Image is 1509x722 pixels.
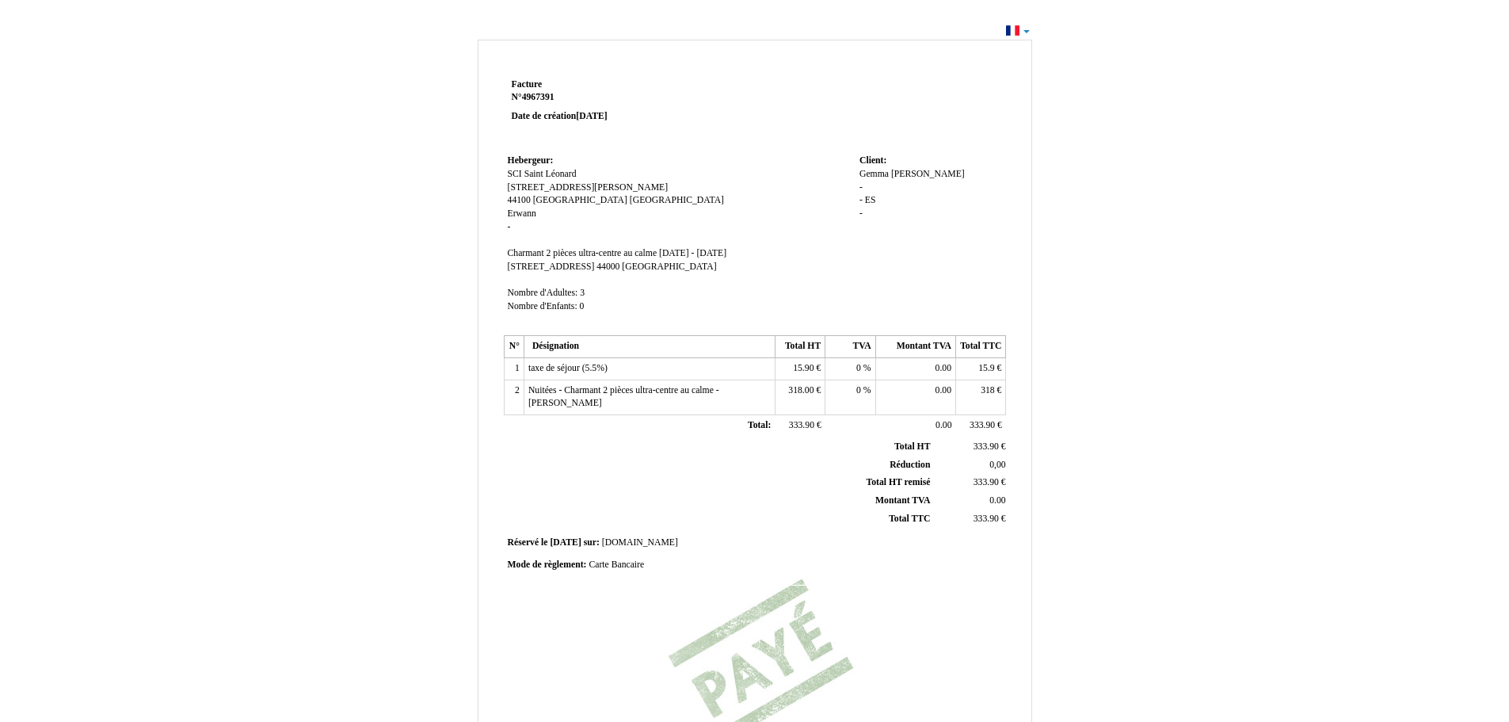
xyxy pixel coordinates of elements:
span: 333.90 [974,441,999,452]
strong: N° [512,91,701,104]
span: Hebergeur: [508,155,554,166]
span: taxe de séjour (5.5%) [528,363,608,373]
span: 4967391 [522,92,554,102]
span: [STREET_ADDRESS][PERSON_NAME] [508,182,669,193]
span: - [859,182,863,193]
td: € [956,380,1006,414]
span: [STREET_ADDRESS] [508,262,595,272]
span: sur: [584,537,600,548]
span: Nuitées - Charmant 2 pièces ultra-centre au calme - [PERSON_NAME] [528,385,719,409]
th: Montant TVA [875,336,955,358]
span: 333.90 [974,477,999,487]
span: 15.9 [978,363,994,373]
span: [DATE] [550,537,581,548]
span: 318 [981,385,995,395]
span: - [508,222,511,232]
td: € [956,358,1006,380]
th: Désignation [524,336,775,358]
span: Réduction [890,460,930,470]
span: Client: [859,155,886,166]
span: [DATE] - [DATE] [659,248,726,258]
span: [GEOGRAPHIC_DATA] [533,195,627,205]
span: 318.00 [788,385,814,395]
span: [DOMAIN_NAME] [602,537,678,548]
span: Gemma [859,169,889,179]
td: € [933,510,1008,528]
span: - [859,195,863,205]
td: € [775,415,825,437]
span: 333.90 [970,420,995,430]
span: Mode de règlement: [508,560,587,570]
td: € [775,358,825,380]
span: Carte Bancaire [589,560,644,570]
span: 333.90 [789,420,814,430]
span: 44000 [596,262,619,272]
span: [PERSON_NAME] [891,169,965,179]
span: SCI Saint Léonard [508,169,577,179]
span: Facture [512,79,543,90]
span: ES [865,195,876,205]
td: % [825,358,875,380]
td: € [933,474,1008,492]
span: 0.00 [936,420,951,430]
td: € [933,438,1008,456]
span: Total TTC [889,514,930,524]
span: Charmant 2 pièces ultra-centre au calme [508,248,657,258]
span: 0.00 [936,363,951,373]
span: Total HT [894,441,930,452]
span: 0 [856,363,861,373]
th: N° [504,336,524,358]
span: 0 [580,301,585,311]
span: [DATE] [576,111,607,121]
span: Nombre d'Enfants: [508,301,577,311]
span: [GEOGRAPHIC_DATA] [630,195,724,205]
th: Total HT [775,336,825,358]
span: Erwann [508,208,536,219]
span: 44100 [508,195,531,205]
span: 0 [856,385,861,395]
span: Total HT remisé [866,477,930,487]
span: 0.00 [989,495,1005,506]
span: [GEOGRAPHIC_DATA] [622,262,716,272]
td: % [825,380,875,414]
strong: Date de création [512,111,608,121]
td: € [775,380,825,414]
th: Total TTC [956,336,1006,358]
span: Réservé le [508,537,548,548]
span: Montant TVA [875,495,930,506]
td: 2 [504,380,524,414]
td: € [956,415,1006,437]
span: - [859,208,863,219]
span: Total: [748,420,771,430]
span: 15.90 [793,363,814,373]
th: TVA [825,336,875,358]
span: Nombre d'Adultes: [508,288,578,298]
span: 3 [580,288,585,298]
td: 1 [504,358,524,380]
span: 0.00 [936,385,951,395]
span: 0,00 [989,460,1005,470]
span: 333.90 [974,514,999,524]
